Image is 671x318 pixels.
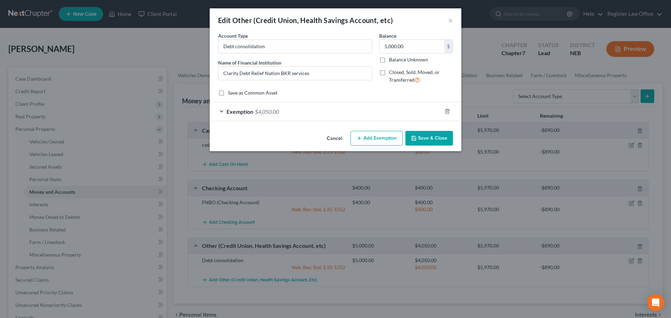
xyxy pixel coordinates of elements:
button: Add Exemption [351,131,403,146]
span: Exemption [226,108,253,115]
label: Balance [379,32,396,39]
button: Cancel [321,132,348,146]
div: $ [444,40,453,53]
button: × [448,16,453,24]
div: Open Intercom Messenger [647,294,664,311]
div: Edit Other (Credit Union, Health Savings Account, etc) [218,15,393,25]
button: Save & Close [405,131,453,146]
label: Balance Unknown [389,56,428,63]
input: Credit Union, HSA, etc [218,40,372,53]
input: Enter name... [218,67,372,80]
label: Save as Common Asset [228,89,277,96]
input: 0.00 [380,40,444,53]
label: Account Type [218,32,248,39]
span: $4,050.00 [255,108,279,115]
span: Name of Financial Institution [218,60,281,66]
span: Closed, Sold, Moved, or Transferred [389,69,440,83]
